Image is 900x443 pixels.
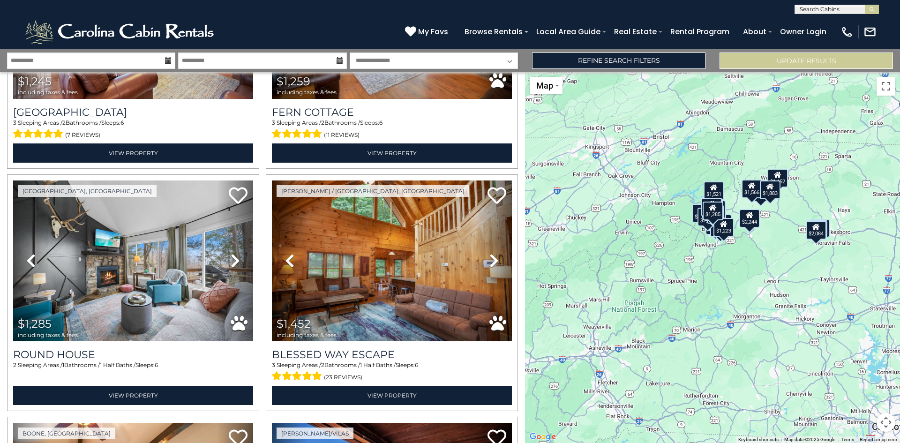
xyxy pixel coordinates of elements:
[272,143,512,163] a: View Property
[609,23,661,40] a: Real Estate
[18,185,157,197] a: [GEOGRAPHIC_DATA], [GEOGRAPHIC_DATA]
[487,186,506,206] a: Add to favorites
[460,23,527,40] a: Browse Rentals
[229,186,247,206] a: Add to favorites
[775,23,831,40] a: Owner Login
[13,348,253,361] a: Round House
[703,202,723,220] div: $1,285
[701,197,722,216] div: $1,245
[272,361,512,383] div: Sleeping Areas / Bathrooms / Sleeps:
[272,119,275,126] span: 3
[13,106,253,119] h3: Mountain Abbey
[23,18,218,46] img: White-1-2.png
[13,386,253,405] a: View Property
[13,361,253,383] div: Sleeping Areas / Bathrooms / Sleeps:
[713,218,734,236] div: $1,223
[272,119,512,141] div: Sleeping Areas / Bathrooms / Sleeps:
[840,25,854,38] img: phone-regular-white.png
[530,77,562,94] button: Change map style
[277,332,337,338] span: including taxes & fees
[527,431,558,443] img: Google
[767,169,788,188] div: $1,452
[272,348,512,361] a: Blessed Way Escape
[13,106,253,119] a: [GEOGRAPHIC_DATA]
[710,218,731,237] div: $2,035
[415,361,418,368] span: 6
[324,129,360,141] span: (11 reviews)
[272,180,512,341] img: thumbnail_163271008.jpeg
[277,428,353,439] a: [PERSON_NAME]/Vilas
[809,218,830,237] div: $2,029
[321,119,324,126] span: 2
[272,106,512,119] a: Fern Cottage
[277,89,337,95] span: including taxes & fees
[418,26,448,38] span: My Favs
[13,361,16,368] span: 2
[272,386,512,405] a: View Property
[155,361,158,368] span: 6
[13,119,253,141] div: Sleeping Areas / Bathrooms / Sleeps:
[18,428,115,439] a: Boone, [GEOGRAPHIC_DATA]
[666,23,734,40] a: Rental Program
[738,436,779,443] button: Keyboard shortcuts
[806,220,826,239] div: $2,084
[18,75,52,88] span: $1,245
[527,431,558,443] a: Open this area in Google Maps (opens a new window)
[62,361,64,368] span: 1
[277,75,310,88] span: $1,259
[704,181,724,200] div: $1,521
[841,437,854,442] a: Terms (opens in new tab)
[692,204,712,223] div: $1,521
[277,317,311,330] span: $1,452
[18,89,78,95] span: including taxes & fees
[405,26,450,38] a: My Favs
[532,23,605,40] a: Local Area Guide
[321,361,324,368] span: 2
[18,332,78,338] span: including taxes & fees
[13,180,253,341] img: thumbnail_168328092.jpeg
[360,361,396,368] span: 1 Half Baths /
[877,77,895,96] button: Toggle fullscreen view
[720,53,893,69] button: Update Results
[784,437,835,442] span: Map data ©2025 Google
[13,119,16,126] span: 3
[860,437,897,442] a: Report a map error
[877,413,895,432] button: Map camera controls
[379,119,382,126] span: 6
[100,361,135,368] span: 1 Half Baths /
[536,81,553,90] span: Map
[738,23,771,40] a: About
[13,143,253,163] a: View Property
[272,361,275,368] span: 3
[697,207,718,226] div: $2,067
[532,53,705,69] a: Refine Search Filters
[863,25,877,38] img: mail-regular-white.png
[742,180,762,198] div: $1,566
[739,209,760,227] div: $2,244
[760,180,780,199] div: $1,883
[324,371,362,383] span: (23 reviews)
[120,119,124,126] span: 6
[750,182,771,201] div: $1,519
[65,129,100,141] span: (7 reviews)
[62,119,66,126] span: 2
[277,185,469,197] a: [PERSON_NAME] / [GEOGRAPHIC_DATA], [GEOGRAPHIC_DATA]
[18,317,52,330] span: $1,285
[807,219,827,238] div: $2,063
